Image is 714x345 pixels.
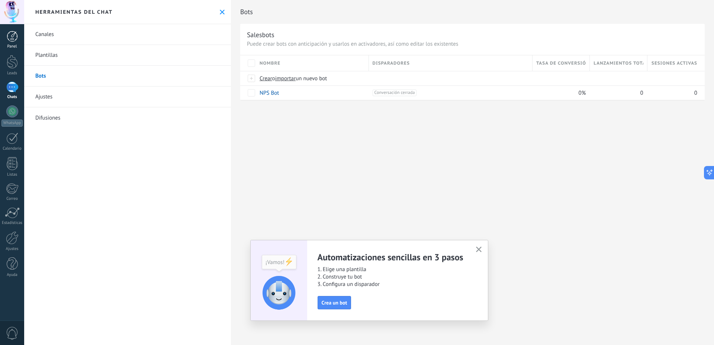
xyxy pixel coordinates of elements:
h2: Herramientas del chat [35,9,113,15]
div: Bots [647,71,697,85]
a: Ajustes [24,87,231,107]
span: Lanzamientos totales [594,60,643,67]
span: 0 [694,89,697,97]
span: 0 [640,89,643,97]
div: Chats [1,95,23,100]
span: 1. Elige una plantilla [318,266,467,273]
div: Calendario [1,146,23,151]
button: Crea un bot [318,296,351,309]
h2: Automatizaciones sencillas en 3 pasos [318,251,467,263]
span: Disparadores [373,60,410,67]
span: 2. Construye tu bot [318,273,467,281]
div: 0% [533,86,586,100]
div: 0 [647,86,697,100]
div: WhatsApp [1,120,23,127]
div: Panel [1,44,23,49]
p: Puede crear bots con anticipación y usarlos en activadores, así como editar los existentes [247,40,698,48]
h2: Bots [240,4,705,19]
div: Bots [590,71,643,85]
span: Nombre [260,60,280,67]
div: Correo [1,196,23,201]
div: 0 [590,86,643,100]
a: Bots [24,66,231,87]
span: o [272,75,275,82]
span: 0% [579,89,586,97]
div: Salesbots [247,30,274,39]
div: Estadísticas [1,221,23,225]
span: Conversación cerrada [373,89,417,96]
span: Tasa de conversión [536,60,586,67]
div: Leads [1,71,23,76]
a: NPS Bot [260,89,279,97]
span: un nuevo bot [296,75,327,82]
span: Crea un bot [322,300,347,305]
a: Canales [24,24,231,45]
a: Plantillas [24,45,231,66]
div: Ayuda [1,273,23,277]
span: Crear [260,75,272,82]
div: Ajustes [1,247,23,251]
span: 3. Configura un disparador [318,281,467,288]
a: Difusiones [24,107,231,128]
span: importar [275,75,296,82]
span: Sesiones activas [652,60,697,67]
div: Listas [1,172,23,177]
